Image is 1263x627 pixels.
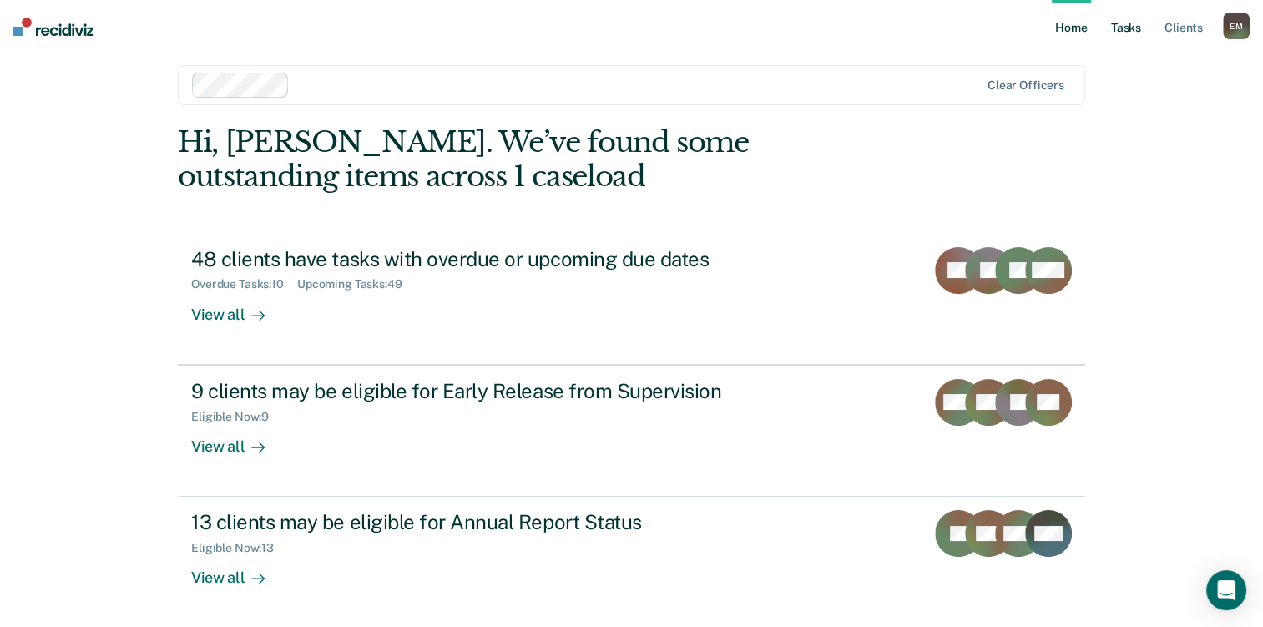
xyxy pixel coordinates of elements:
[191,423,285,456] div: View all
[178,125,903,194] div: Hi, [PERSON_NAME]. We’ve found some outstanding items across 1 caseload
[178,365,1085,497] a: 9 clients may be eligible for Early Release from SupervisionEligible Now:9View all
[1206,570,1246,610] div: Open Intercom Messenger
[13,18,93,36] img: Recidiviz
[191,410,282,424] div: Eligible Now : 9
[191,277,297,291] div: Overdue Tasks : 10
[191,541,287,555] div: Eligible Now : 13
[191,379,777,403] div: 9 clients may be eligible for Early Release from Supervision
[191,247,777,271] div: 48 clients have tasks with overdue or upcoming due dates
[191,291,285,324] div: View all
[178,234,1085,365] a: 48 clients have tasks with overdue or upcoming due datesOverdue Tasks:10Upcoming Tasks:49View all
[988,78,1064,93] div: Clear officers
[297,277,416,291] div: Upcoming Tasks : 49
[191,555,285,588] div: View all
[1223,13,1250,39] div: E M
[191,510,777,534] div: 13 clients may be eligible for Annual Report Status
[1223,13,1250,39] button: EM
